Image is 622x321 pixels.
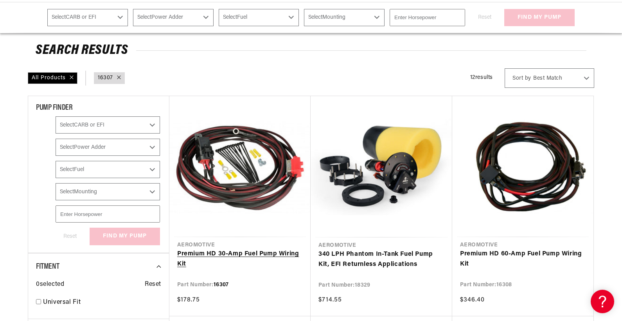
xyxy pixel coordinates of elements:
[36,104,73,112] span: PUMP FINDER
[56,116,160,134] select: CARB or EFI
[56,139,160,156] select: Power Adder
[318,250,444,269] a: 340 LPH Phantom In-Tank Fuel Pump Kit, EFI Returnless Applications
[56,183,160,200] select: Mounting
[460,249,586,269] a: Premium HD 60-Amp Fuel Pump Wiring Kit
[56,205,160,223] input: Enter Horsepower
[28,72,77,84] div: All Products
[36,263,59,271] span: Fitment
[133,9,214,26] select: Power Adder
[145,280,161,290] span: Reset
[56,161,160,178] select: Fuel
[47,9,128,26] select: CARB or EFI
[512,75,531,82] span: Sort by
[98,74,113,82] a: 16307
[177,249,303,269] a: Premium HD 30-Amp Fuel Pump Wiring Kit
[304,9,385,26] select: Mounting
[36,45,586,57] h2: Search Results
[390,9,465,26] input: Enter Horsepower
[505,68,594,88] select: Sort by
[43,298,161,308] a: Universal Fit
[470,75,493,80] span: 12 results
[36,280,64,290] span: 0 selected
[219,9,299,26] select: Fuel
